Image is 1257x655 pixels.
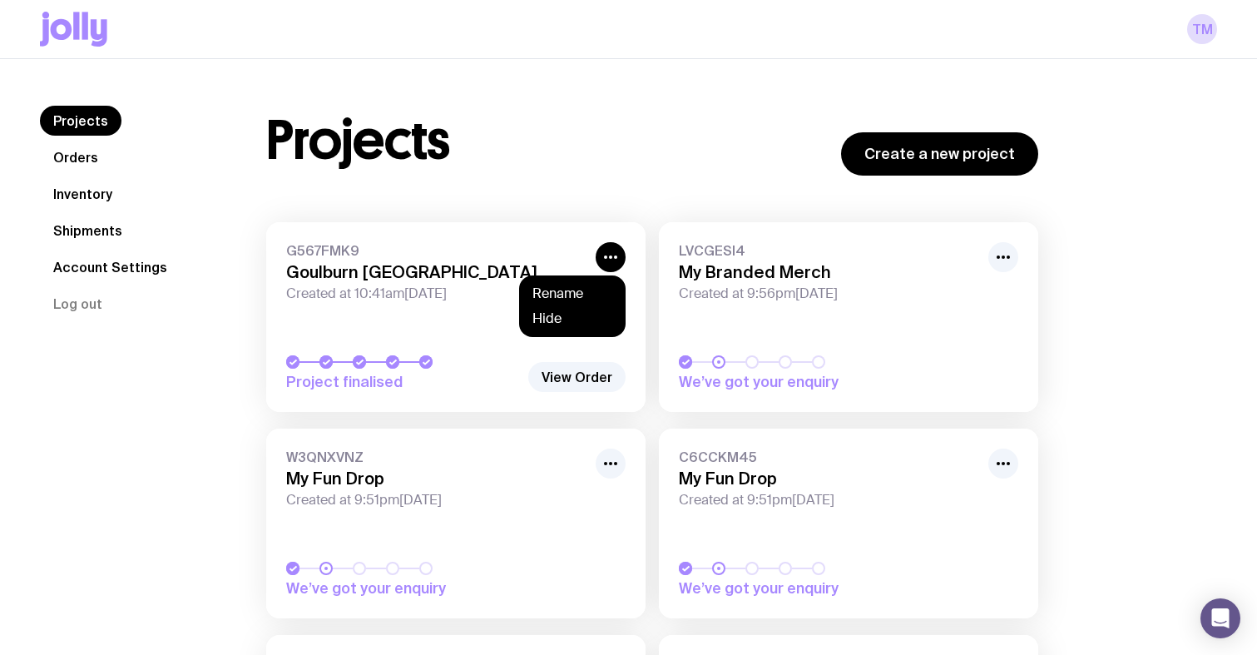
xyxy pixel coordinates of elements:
h3: My Branded Merch [679,262,978,282]
a: Inventory [40,179,126,209]
span: G567FMK9 [286,242,586,259]
a: G567FMK9Goulburn [GEOGRAPHIC_DATA]Created at 10:41am[DATE]Project finalised [266,222,646,412]
a: W3QNXVNZMy Fun DropCreated at 9:51pm[DATE]We’ve got your enquiry [266,429,646,618]
h1: Projects [266,114,450,167]
a: LVCGESI4My Branded MerchCreated at 9:56pm[DATE]We’ve got your enquiry [659,222,1038,412]
span: W3QNXVNZ [286,449,586,465]
h3: My Fun Drop [286,469,586,489]
div: Open Intercom Messenger [1200,598,1240,638]
button: Log out [40,289,116,319]
a: Projects [40,106,121,136]
a: View Order [528,362,626,392]
span: Created at 9:51pm[DATE] [286,492,586,509]
span: Project finalised [286,372,519,392]
span: We’ve got your enquiry [286,578,519,598]
a: Account Settings [40,252,181,282]
span: C6CCKM45 [679,449,978,465]
span: We’ve got your enquiry [679,372,912,392]
span: We’ve got your enquiry [679,578,912,598]
h3: My Fun Drop [679,469,978,489]
a: TM [1187,14,1217,44]
span: Created at 9:56pm[DATE] [679,285,978,302]
span: LVCGESI4 [679,242,978,259]
span: Created at 10:41am[DATE] [286,285,586,302]
a: C6CCKM45My Fun DropCreated at 9:51pm[DATE]We’ve got your enquiry [659,429,1038,618]
a: Shipments [40,216,136,246]
span: Created at 9:51pm[DATE] [679,492,978,509]
a: Create a new project [841,132,1038,176]
h3: Goulburn [GEOGRAPHIC_DATA] [286,262,586,282]
button: Hide [532,310,612,327]
a: Orders [40,142,111,172]
button: Rename [532,285,612,302]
